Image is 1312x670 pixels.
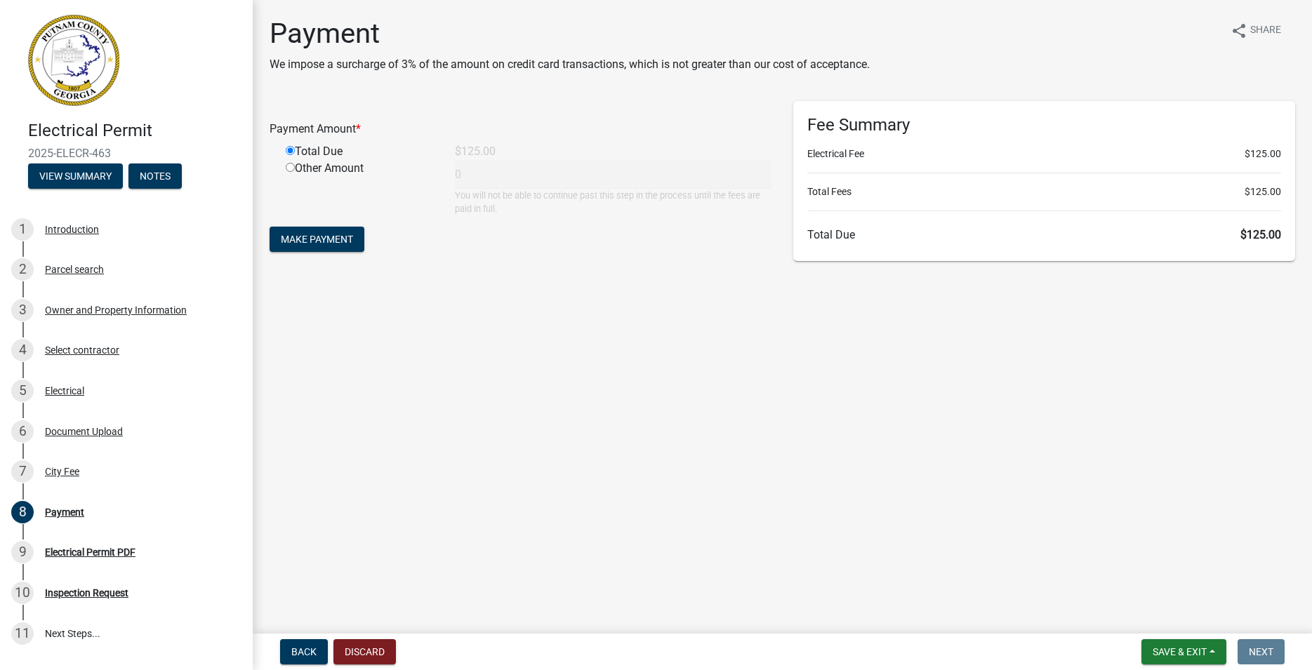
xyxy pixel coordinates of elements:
span: Save & Exit [1153,646,1207,657]
button: View Summary [28,163,123,189]
span: $125.00 [1240,228,1281,241]
span: 2025-ELECR-463 [28,147,225,160]
div: Payment Amount [259,121,783,138]
div: City Fee [45,467,79,476]
div: Owner and Property Information [45,305,187,315]
h6: Total Due [807,228,1282,241]
div: Total Due [275,143,444,160]
h6: Fee Summary [807,115,1282,135]
div: 11 [11,622,34,645]
button: Notes [128,163,182,189]
div: Introduction [45,225,99,234]
div: Select contractor [45,345,119,355]
div: 2 [11,258,34,281]
img: Putnam County, Georgia [28,15,119,106]
div: 4 [11,339,34,361]
div: 9 [11,541,34,563]
wm-modal-confirm: Notes [128,171,182,182]
span: $125.00 [1245,147,1281,161]
div: Parcel search [45,264,104,274]
div: 10 [11,582,34,604]
li: Total Fees [807,185,1282,199]
button: Next [1238,639,1285,664]
i: share [1231,22,1247,39]
div: 5 [11,380,34,402]
span: Share [1250,22,1281,39]
h1: Payment [270,17,870,51]
button: Discard [333,639,396,664]
button: shareShare [1219,17,1292,44]
div: 6 [11,420,34,443]
div: Payment [45,507,84,517]
span: Make Payment [281,234,353,245]
button: Make Payment [270,227,364,252]
li: Electrical Fee [807,147,1282,161]
div: 7 [11,460,34,483]
button: Save & Exit [1141,639,1226,664]
div: 1 [11,218,34,241]
span: Back [291,646,317,657]
span: Next [1249,646,1273,657]
wm-modal-confirm: Summary [28,171,123,182]
div: Other Amount [275,160,444,215]
p: We impose a surcharge of 3% of the amount on credit card transactions, which is not greater than ... [270,56,870,73]
div: Document Upload [45,427,123,436]
div: Electrical [45,386,84,396]
div: Electrical Permit PDF [45,547,135,557]
div: Inspection Request [45,588,128,598]
div: 3 [11,299,34,321]
h4: Electrical Permit [28,121,241,141]
button: Back [280,639,328,664]
span: $125.00 [1245,185,1281,199]
div: 8 [11,501,34,523]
